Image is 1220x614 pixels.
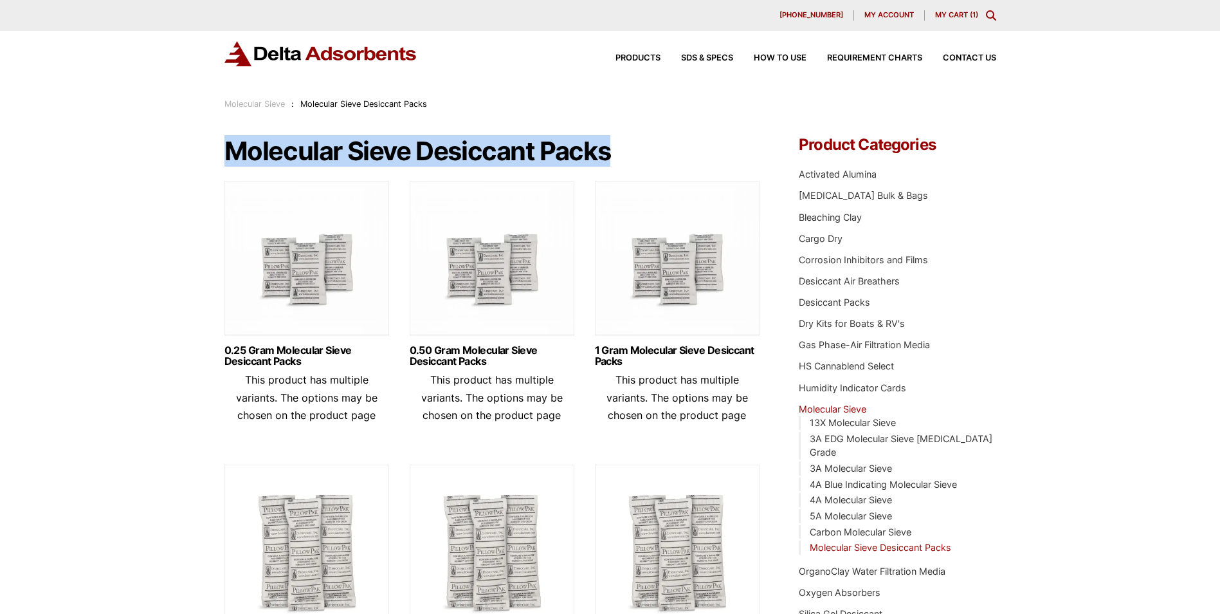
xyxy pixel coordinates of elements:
span: My account [864,12,914,19]
a: OrganoClay Water Filtration Media [799,566,945,577]
a: 13X Molecular Sieve [810,417,896,428]
a: Cargo Dry [799,233,842,244]
span: Requirement Charts [827,54,922,62]
span: 1 [972,10,976,19]
a: 0.50 Gram Molecular Sieve Desiccant Packs [410,345,574,367]
a: Bleaching Clay [799,212,862,223]
a: Contact Us [922,54,996,62]
span: : [291,99,294,109]
span: This product has multiple variants. The options may be chosen on the product page [421,373,563,421]
a: [MEDICAL_DATA] Bulk & Bags [799,190,928,201]
span: This product has multiple variants. The options may be chosen on the product page [236,373,378,421]
a: Humidity Indicator Cards [799,382,906,393]
a: Molecular Sieve Desiccant Packs [810,542,951,553]
h4: Product Categories [799,137,996,153]
a: Corrosion Inhibitors and Films [799,254,928,265]
a: 0.25 Gram Molecular Sieve Desiccant Packs [224,345,389,367]
a: My account [854,10,925,21]
a: Gas Phase-Air Filtration Media [799,339,930,350]
a: Desiccant Air Breathers [799,275,900,286]
span: [PHONE_NUMBER] [779,12,843,19]
a: 5A Molecular Sieve [810,510,892,521]
a: SDS & SPECS [660,54,733,62]
span: This product has multiple variants. The options may be chosen on the product page [606,373,748,421]
img: Delta Adsorbents [224,41,417,66]
a: Desiccant Packs [799,297,870,308]
span: Contact Us [943,54,996,62]
a: How to Use [733,54,806,62]
a: 4A Molecular Sieve [810,494,892,505]
a: Carbon Molecular Sieve [810,526,911,537]
a: Molecular Sieve [224,99,285,109]
span: How to Use [754,54,806,62]
a: Products [595,54,660,62]
div: Toggle Modal Content [986,10,996,21]
a: [PHONE_NUMBER] [769,10,854,21]
a: 1 Gram Molecular Sieve Desiccant Packs [595,345,760,367]
span: Molecular Sieve Desiccant Packs [300,99,427,109]
a: 3A EDG Molecular Sieve [MEDICAL_DATA] Grade [810,433,992,458]
a: My Cart (1) [935,10,978,19]
a: 4A Blue Indicating Molecular Sieve [810,479,957,490]
a: Requirement Charts [806,54,922,62]
a: Dry Kits for Boats & RV's [799,318,905,329]
a: HS Cannablend Select [799,360,894,371]
span: Products [615,54,660,62]
span: SDS & SPECS [681,54,733,62]
a: 3A Molecular Sieve [810,463,892,474]
h1: Molecular Sieve Desiccant Packs [224,137,761,165]
a: Activated Alumina [799,169,877,180]
a: Oxygen Absorbers [799,587,880,598]
a: Molecular Sieve [799,404,866,414]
